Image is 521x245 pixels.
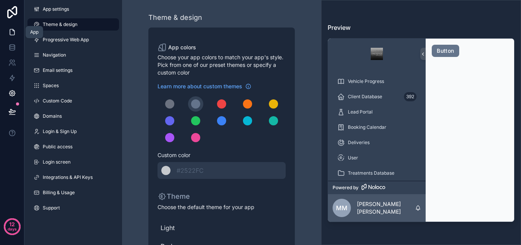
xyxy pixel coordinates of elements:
[348,78,384,84] span: Vehicle Progress
[27,125,119,138] a: Login & Sign Up
[348,109,373,115] span: Lead Portal
[27,80,119,92] a: Spaces
[27,95,119,107] a: Custom Code
[43,205,60,211] span: Support
[333,75,421,88] a: Vehicle Progress
[27,34,119,46] a: Progressive Web App
[177,167,204,174] span: #2522FC
[328,181,426,194] a: Powered by
[27,110,119,122] a: Domains
[43,190,75,196] span: Billing & Usage
[328,69,426,181] div: scrollable content
[333,166,421,180] a: Treatments Database
[43,21,77,28] span: Theme & design
[348,170,394,176] span: Treatments Database
[9,221,15,228] p: 12
[43,6,69,12] span: App settings
[158,83,251,90] a: Learn more about custom themes
[158,151,280,159] span: Custom color
[328,23,515,32] h3: Preview
[8,224,17,234] p: days
[27,18,119,31] a: Theme & design
[333,151,421,165] a: User
[148,12,202,23] div: Theme & design
[30,29,39,35] div: App
[432,45,459,57] button: Button
[333,185,359,191] span: Powered by
[333,136,421,149] a: Deliveries
[158,203,286,211] span: Choose the default theme for your app
[158,191,190,202] p: Theme
[43,52,66,58] span: Navigation
[357,200,415,216] p: [PERSON_NAME] [PERSON_NAME]
[27,171,119,183] a: Integrations & API Keys
[27,64,119,76] a: Email settings
[43,98,72,104] span: Custom Code
[333,120,421,134] a: Booking Calendar
[404,92,416,101] div: 392
[43,128,77,135] span: Login & Sign Up
[27,202,119,214] a: Support
[27,141,119,153] a: Public access
[333,105,421,119] a: Lead Portal
[333,90,421,104] a: Client Database392
[43,174,93,180] span: Integrations & API Keys
[43,37,89,43] span: Progressive Web App
[158,54,286,76] span: Choose your app colors to match your app's style. Pick from one of our preset themes or specify a...
[43,159,71,165] span: Login screen
[348,124,386,130] span: Booking Calendar
[27,187,119,199] a: Billing & Usage
[371,48,383,60] img: App logo
[43,144,72,150] span: Public access
[158,83,242,90] span: Learn more about custom themes
[161,223,283,232] span: Light
[348,94,382,100] span: Client Database
[27,156,119,168] a: Login screen
[27,3,119,15] a: App settings
[348,140,370,146] span: Deliveries
[43,83,59,89] span: Spaces
[43,67,72,73] span: Email settings
[43,113,62,119] span: Domains
[168,44,196,51] span: App colors
[336,203,347,213] span: MM
[27,49,119,61] a: Navigation
[348,155,358,161] span: User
